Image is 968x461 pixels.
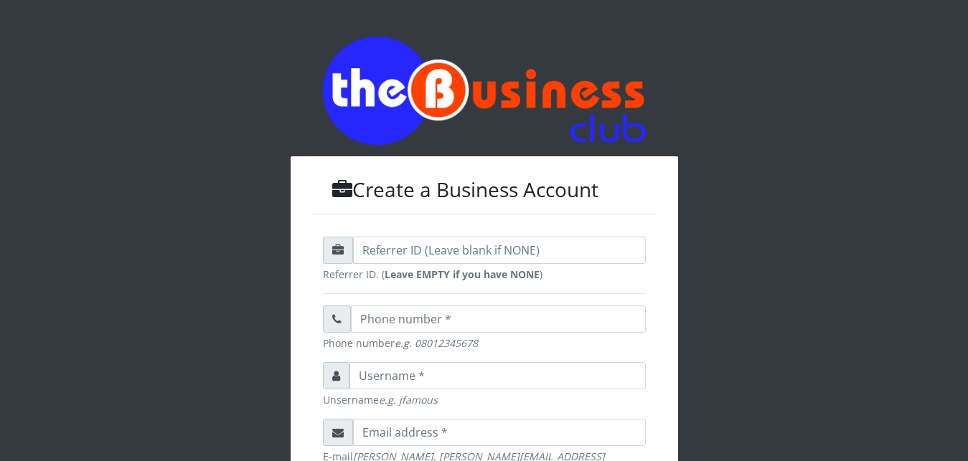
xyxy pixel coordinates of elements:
[385,267,540,281] strong: Leave EMPTY if you have NONE
[323,392,646,407] small: Unsername
[351,305,646,333] input: Phone number *
[395,336,478,350] em: e.g. 08012345678
[312,178,657,202] h3: Create a Business Account
[323,267,646,282] small: Referrer ID. ( )
[349,362,646,389] input: Username *
[353,237,646,264] input: Referrer ID (Leave blank if NONE)
[353,419,646,446] input: Email address *
[379,393,438,407] em: e.g. jfamous
[323,336,646,351] small: Phone number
